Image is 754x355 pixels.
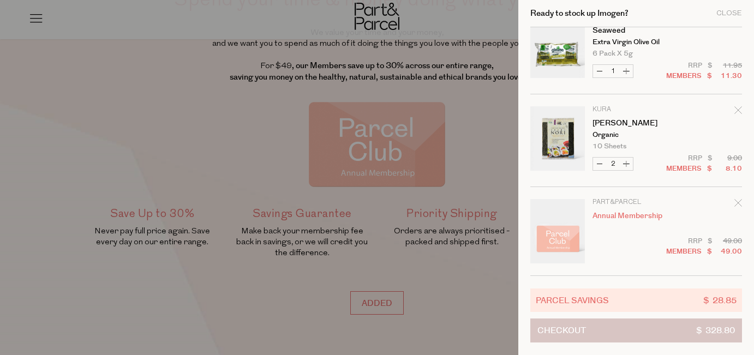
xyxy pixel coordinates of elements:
[530,9,629,17] h2: Ready to stock up Imogen?
[734,197,742,212] div: Remove Annual Membership
[593,119,677,127] a: [PERSON_NAME]
[593,50,633,57] span: 6 Pack x 5g
[593,212,677,220] a: Annual Membership
[593,143,626,150] span: 10 Sheets
[593,131,677,139] p: Organic
[530,318,742,342] button: Checkout$ 328.80
[606,65,620,77] input: QTY Seaweed
[593,39,677,46] p: Extra Virgin Olive Oil
[537,319,586,342] span: Checkout
[593,106,677,113] p: Kura
[716,10,742,17] div: Close
[536,294,609,306] span: Parcel Savings
[593,199,677,206] p: Part&Parcel
[703,294,737,306] span: $ 28.85
[734,105,742,119] div: Remove Sushi Nori
[593,27,677,34] a: Seaweed
[696,319,735,342] span: $ 328.80
[606,158,620,170] input: QTY Sushi Nori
